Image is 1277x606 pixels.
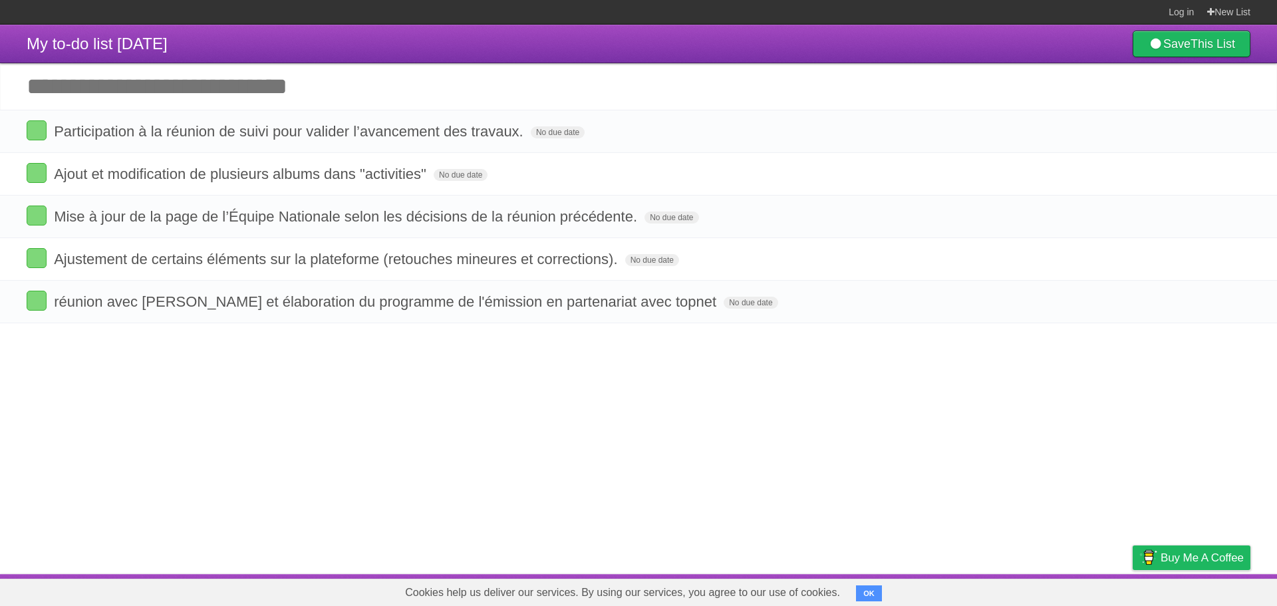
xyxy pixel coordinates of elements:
[1167,577,1250,603] a: Suggest a feature
[27,120,47,140] label: Done
[1115,577,1150,603] a: Privacy
[54,166,430,182] span: Ajout et modification de plusieurs albums dans "activities"
[27,35,168,53] span: My to-do list [DATE]
[1161,546,1244,569] span: Buy me a coffee
[27,163,47,183] label: Done
[956,577,984,603] a: About
[1000,577,1054,603] a: Developers
[625,254,679,266] span: No due date
[644,212,698,224] span: No due date
[392,579,853,606] span: Cookies help us deliver our services. By using our services, you agree to our use of cookies.
[1133,31,1250,57] a: SaveThis List
[27,206,47,226] label: Done
[724,297,778,309] span: No due date
[27,248,47,268] label: Done
[1139,546,1157,569] img: Buy me a coffee
[54,293,720,310] span: réunion avec [PERSON_NAME] et élaboration du programme de l'émission en partenariat avec topnet
[54,123,527,140] span: Participation à la réunion de suivi pour valider l’avancement des travaux.
[54,251,621,267] span: Ajustement de certains éléments sur la plateforme (retouches mineures et corrections).
[1070,577,1099,603] a: Terms
[1191,37,1235,51] b: This List
[27,291,47,311] label: Done
[54,208,640,225] span: Mise à jour de la page de l’Équipe Nationale selon les décisions de la réunion précédente.
[531,126,585,138] span: No due date
[434,169,488,181] span: No due date
[1133,545,1250,570] a: Buy me a coffee
[856,585,882,601] button: OK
